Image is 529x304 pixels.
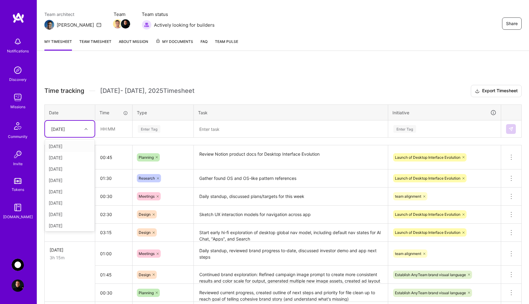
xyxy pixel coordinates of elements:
[395,212,460,217] span: Launch of Desktop Interface Evolution
[139,194,155,199] span: Meetings
[119,38,148,51] a: About Mission
[139,272,151,277] span: Design
[45,104,95,120] th: Date
[114,11,129,17] span: Team
[114,19,122,29] a: Team Member Avatar
[194,266,387,283] textarea: Continued brand exploration: Refined campaign image prompt to create more consistent results and ...
[138,124,160,134] div: Enter Tag
[13,161,23,167] div: Invite
[139,212,151,217] span: Design
[471,85,522,97] button: Export Timesheet
[12,64,24,76] img: discovery
[45,197,95,209] div: [DATE]
[395,291,466,295] span: Establish AnyTeam brand visual language
[12,279,24,292] img: User Avatar
[95,206,132,222] input: HH:MM
[194,146,387,169] textarea: Review Notion product docs for Desktop Interface Evolution
[45,175,95,186] div: [DATE]
[79,38,111,51] a: Team timesheet
[44,38,72,51] a: My timesheet
[10,259,25,271] a: AnyTeam: Team for AI-Powered Sales Platform
[45,141,95,152] div: [DATE]
[139,230,151,235] span: Design
[395,230,460,235] span: Launch of Desktop Interface Evolution
[57,22,94,28] div: [PERSON_NAME]
[506,21,518,27] span: Share
[194,284,387,301] textarea: Reviewed current progress, created outline of next steps and priority for file clean up to reach ...
[508,127,513,131] img: Submit
[12,12,24,23] img: logo
[84,127,88,131] i: icon Chevron
[3,214,33,220] div: [DOMAIN_NAME]
[12,36,24,48] img: bell
[156,38,193,45] span: My Documents
[45,163,95,175] div: [DATE]
[139,251,155,256] span: Meetings
[95,188,132,204] input: HH:MM
[393,124,416,134] div: Enter Tag
[395,251,421,256] span: team alignment
[95,224,132,241] input: HH:MM
[475,88,480,94] i: icon Download
[502,17,522,30] button: Share
[45,209,95,220] div: [DATE]
[113,19,122,28] img: Team Member Avatar
[45,220,95,231] div: [DATE]
[139,291,154,295] span: Planning
[12,201,24,214] img: guide book
[95,149,132,165] input: HH:MM
[44,11,101,17] span: Team architect
[194,170,387,187] textarea: Gather found OS and OS-like pattern references
[122,19,129,29] a: Team Member Avatar
[395,194,421,199] span: team alignment
[8,133,28,140] div: Community
[10,279,25,292] a: User Avatar
[12,148,24,161] img: Invite
[44,87,84,95] span: Time tracking
[142,11,215,17] span: Team status
[194,206,387,223] textarea: Sketch UX interaction models for navigation across app
[395,176,460,180] span: Launch of Desktop Interface Evolution
[95,170,132,186] input: HH:MM
[139,176,155,180] span: Research
[9,76,27,83] div: Discovery
[12,259,24,271] img: AnyTeam: Team for AI-Powered Sales Platform
[96,121,132,137] input: HH:MM
[395,272,466,277] span: Establish AnyTeam brand visual language
[50,254,90,261] div: 3h 15m
[51,126,65,132] div: [DATE]
[95,267,132,283] input: HH:MM
[395,155,460,160] span: Launch of Desktop Interface Evolution
[215,38,238,51] a: Team Pulse
[139,155,154,160] span: Planning
[50,247,90,253] div: [DATE]
[133,104,194,120] th: Type
[7,48,29,54] div: Notifications
[100,87,194,95] span: [DATE] - [DATE] , 2025 Timesheet
[10,119,25,133] img: Community
[99,109,128,116] div: Time
[95,285,132,301] input: HH:MM
[12,91,24,104] img: teamwork
[12,186,24,193] div: Tokens
[45,186,95,197] div: [DATE]
[95,245,132,262] input: HH:MM
[154,22,215,28] span: Actively looking for builders
[96,22,101,27] i: icon Mail
[44,20,54,30] img: Team Architect
[194,104,388,120] th: Task
[10,104,25,110] div: Missions
[194,224,387,241] textarea: Start early hi-fi exploration of desktop global nav model, including default nav states for AI Ch...
[194,188,387,205] textarea: Daily standup, discussed plans/targets for this week
[14,178,21,184] img: tokens
[392,109,497,116] div: Initiative
[142,20,152,30] img: Actively looking for builders
[156,38,193,51] a: My Documents
[194,242,387,265] textarea: Daily standup, reviewed brand progress to-date, discussed investor demo and app next steps
[215,39,238,44] span: Team Pulse
[201,38,208,51] a: FAQ
[45,152,95,163] div: [DATE]
[121,19,130,28] img: Team Member Avatar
